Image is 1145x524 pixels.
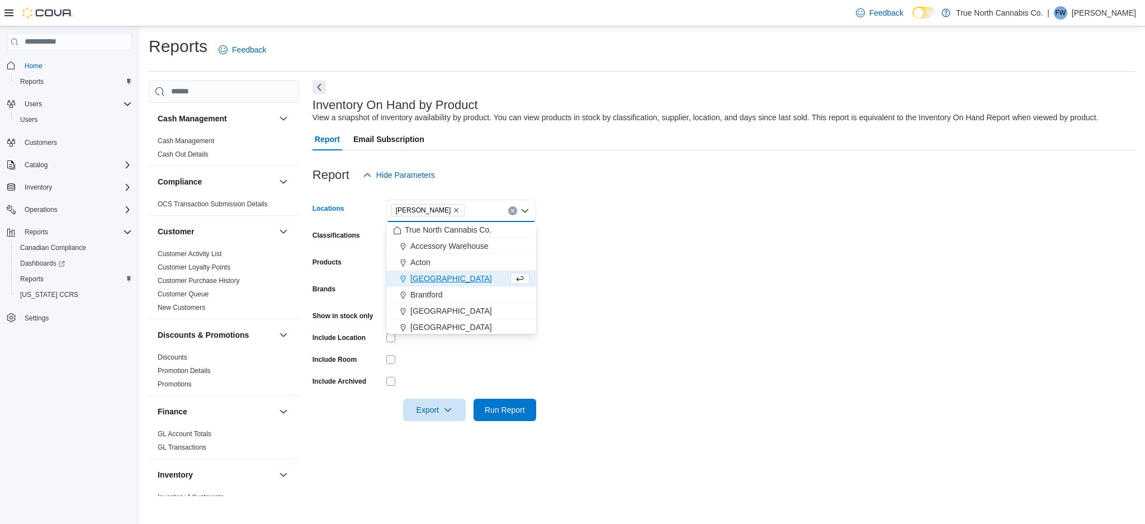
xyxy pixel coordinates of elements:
span: Customers [25,138,57,147]
span: Users [25,100,42,108]
span: Settings [25,314,49,323]
a: GL Transactions [158,443,206,451]
span: Export [410,399,459,421]
button: Inventory [158,469,275,480]
a: GL Account Totals [158,430,211,438]
span: Home [20,59,132,73]
button: Users [20,97,46,111]
span: Brantford [410,289,443,300]
button: Brantford [386,287,536,303]
h1: Reports [149,35,207,58]
button: Customers [2,134,136,150]
div: Discounts & Promotions [149,351,299,395]
span: Hide Parameters [376,169,435,181]
button: Catalog [20,158,52,172]
span: Washington CCRS [16,288,132,301]
a: Cash Management [158,137,214,145]
span: Inventory [20,181,132,194]
div: Cash Management [149,134,299,166]
span: Operations [25,205,58,214]
label: Classifications [313,231,360,240]
button: True North Cannabis Co. [386,222,536,238]
span: Dashboards [16,257,132,270]
span: Feedback [232,44,266,55]
span: Feedback [869,7,903,18]
button: [GEOGRAPHIC_DATA] [386,303,536,319]
label: Products [313,258,342,267]
button: Reports [2,224,136,240]
button: Compliance [158,176,275,187]
label: Include Location [313,333,366,342]
span: Catalog [20,158,132,172]
h3: Discounts & Promotions [158,329,249,341]
div: fisher ward [1054,6,1067,20]
div: View a snapshot of inventory availability by product. You can view products in stock by classific... [313,112,1099,124]
a: Customer Purchase History [158,277,240,285]
img: Cova [22,7,73,18]
label: Show in stock only [313,311,373,320]
button: Canadian Compliance [11,240,136,256]
a: New Customers [158,304,205,311]
span: GL Transactions [158,443,206,452]
h3: Customer [158,226,194,237]
button: Discounts & Promotions [277,328,290,342]
h3: Compliance [158,176,202,187]
span: Discounts [158,353,187,362]
a: Reports [16,272,48,286]
span: True North Cannabis Co. [405,224,491,235]
a: Inventory Adjustments [158,493,224,501]
div: Customer [149,247,299,319]
a: Promotion Details [158,367,211,375]
span: Canadian Compliance [16,241,132,254]
span: Cash Out Details [158,150,209,159]
button: Customer [158,226,275,237]
span: Email Subscription [353,128,424,150]
span: Reports [16,75,132,88]
p: [PERSON_NAME] [1072,6,1136,20]
a: Customer Queue [158,290,209,298]
button: Cash Management [158,113,275,124]
div: Finance [149,427,299,459]
button: Export [403,399,466,421]
button: Hide Parameters [358,164,439,186]
button: Home [2,58,136,74]
button: Users [2,96,136,112]
span: Customer Queue [158,290,209,299]
span: Catalog [25,160,48,169]
button: Inventory [277,468,290,481]
span: OCS Transaction Submission Details [158,200,268,209]
button: Reports [11,74,136,89]
button: Catalog [2,157,136,173]
span: Customers [20,135,132,149]
span: New Customers [158,303,205,312]
a: Cash Out Details [158,150,209,158]
span: [PERSON_NAME] [396,205,451,216]
span: Users [16,113,132,126]
span: Dashboards [20,259,65,268]
a: Feedback [851,2,908,24]
button: Close list of options [521,206,529,215]
nav: Complex example [7,53,132,355]
button: Finance [158,406,275,417]
div: Compliance [149,197,299,215]
span: Reports [20,225,132,239]
span: Cash Management [158,136,214,145]
a: Users [16,113,42,126]
span: Acton [410,257,430,268]
a: Dashboards [16,257,69,270]
label: Include Archived [313,377,366,386]
button: Cash Management [277,112,290,125]
a: Customer Loyalty Points [158,263,230,271]
span: fw [1056,6,1066,20]
a: Settings [20,311,53,325]
button: Clear input [508,206,517,215]
a: Reports [16,75,48,88]
button: Compliance [277,175,290,188]
span: Operations [20,203,132,216]
span: Settings [20,310,132,324]
span: Promotion Details [158,366,211,375]
span: Home [25,62,42,70]
h3: Report [313,168,349,182]
button: Customer [277,225,290,238]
